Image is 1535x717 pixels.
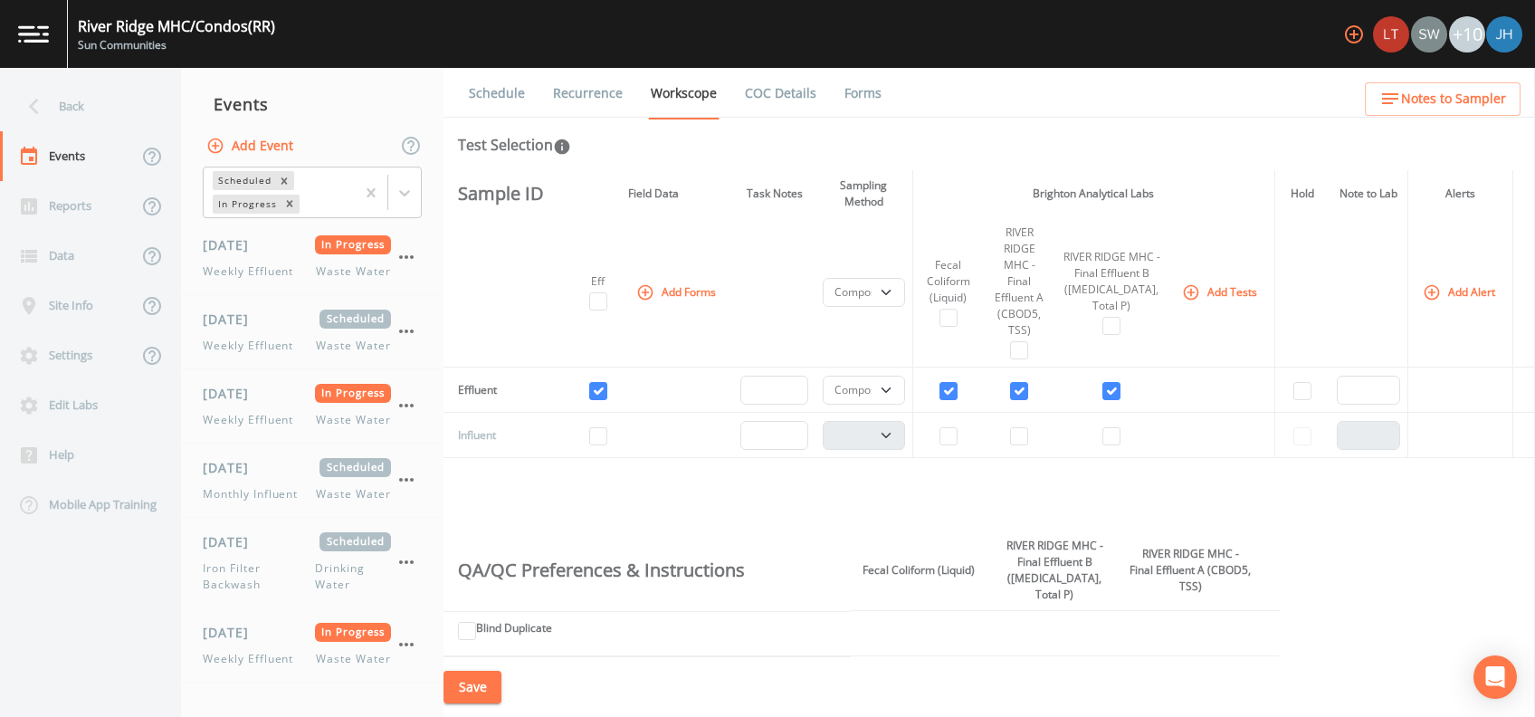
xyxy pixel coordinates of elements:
[742,68,819,119] a: COC Details
[443,170,556,217] th: Sample ID
[316,263,391,280] span: Waste Water
[553,138,571,156] svg: In this section you'll be able to select the analytical test to run, based on the media type, and...
[1419,277,1502,307] button: Add Alert
[213,171,274,190] div: Scheduled
[203,412,304,428] span: Weekly Effluent
[1473,655,1517,699] div: Open Intercom Messenger
[316,338,391,354] span: Waste Water
[573,170,733,217] th: Field Data
[851,531,987,611] th: Fecal Coliform (Liquid)
[1373,16,1409,53] img: 61b728bb6ed04fe4f8f3bbe37b2cca36
[181,444,443,518] a: [DATE]ScheduledMonthly InfluentWaste Water
[78,37,275,53] div: Sun Communities
[316,486,391,502] span: Waste Water
[733,170,815,217] th: Task Notes
[443,368,556,413] td: Effluent
[316,651,391,667] span: Waste Water
[181,369,443,444] a: [DATE]In ProgressWeekly EffluentWaste Water
[842,68,884,119] a: Forms
[181,518,443,608] a: [DATE]ScheduledIron Filter BackwashDrinking Water
[203,486,309,502] span: Monthly Influent
[203,651,304,667] span: Weekly Effluent
[319,310,391,329] span: Scheduled
[203,338,304,354] span: Weekly Effluent
[203,560,315,593] span: Iron Filter Backwash
[203,384,262,403] span: [DATE]
[315,384,392,403] span: In Progress
[203,623,262,642] span: [DATE]
[203,532,262,551] span: [DATE]
[1275,170,1330,217] th: Hold
[648,68,720,119] a: Workscope
[633,277,723,307] button: Add Forms
[319,458,391,477] span: Scheduled
[315,235,392,254] span: In Progress
[443,531,851,611] th: QA/QC Preferences & Instructions
[991,225,1047,339] div: RIVER RIDGE MHC - Final Effluent A (CBOD5, TSS)
[580,273,615,290] div: Eff
[78,15,275,37] div: River Ridge MHC/Condos (RR)
[912,170,1274,217] th: Brighton Analytical Labs
[18,25,49,43] img: logo
[920,257,977,306] div: Fecal Coliform (Liquid)
[316,412,391,428] span: Waste Water
[1408,170,1513,217] th: Alerts
[203,235,262,254] span: [DATE]
[181,221,443,295] a: [DATE]In ProgressWeekly EffluentWaste Water
[815,170,912,217] th: Sampling Method
[443,671,501,704] button: Save
[1401,88,1506,110] span: Notes to Sampler
[1178,277,1264,307] button: Add Tests
[203,263,304,280] span: Weekly Effluent
[1411,16,1447,53] img: 26c51b37b4d17caa1cd54fc0bfacf3ee
[315,560,391,593] span: Drinking Water
[280,195,300,214] div: Remove In Progress
[1063,249,1161,314] div: RIVER RIDGE MHC - Final Effluent B ([MEDICAL_DATA], Total P)
[181,81,443,127] div: Events
[476,620,552,636] label: Blind Duplicate
[550,68,625,119] a: Recurrence
[1330,170,1407,217] th: Note to Lab
[443,413,556,458] td: Influent
[1486,16,1522,53] img: 84dca5caa6e2e8dac459fb12ff18e533
[274,171,294,190] div: Remove Scheduled
[1122,531,1258,611] th: RIVER RIDGE MHC - Final Effluent A (CBOD5, TSS)
[466,68,528,119] a: Schedule
[1449,16,1485,53] div: +10
[203,129,300,163] button: Add Event
[1372,16,1410,53] div: Lindsey Topolski
[203,458,262,477] span: [DATE]
[1365,82,1521,116] button: Notes to Sampler
[1410,16,1448,53] div: Scott A White
[315,623,392,642] span: In Progress
[181,608,443,683] a: [DATE]In ProgressWeekly EffluentWaste Water
[319,532,391,551] span: Scheduled
[213,195,280,214] div: In Progress
[458,134,571,156] div: Test Selection
[987,531,1122,611] th: RIVER RIDGE MHC - Final Effluent B ([MEDICAL_DATA], Total P)
[203,310,262,329] span: [DATE]
[181,295,443,369] a: [DATE]ScheduledWeekly EffluentWaste Water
